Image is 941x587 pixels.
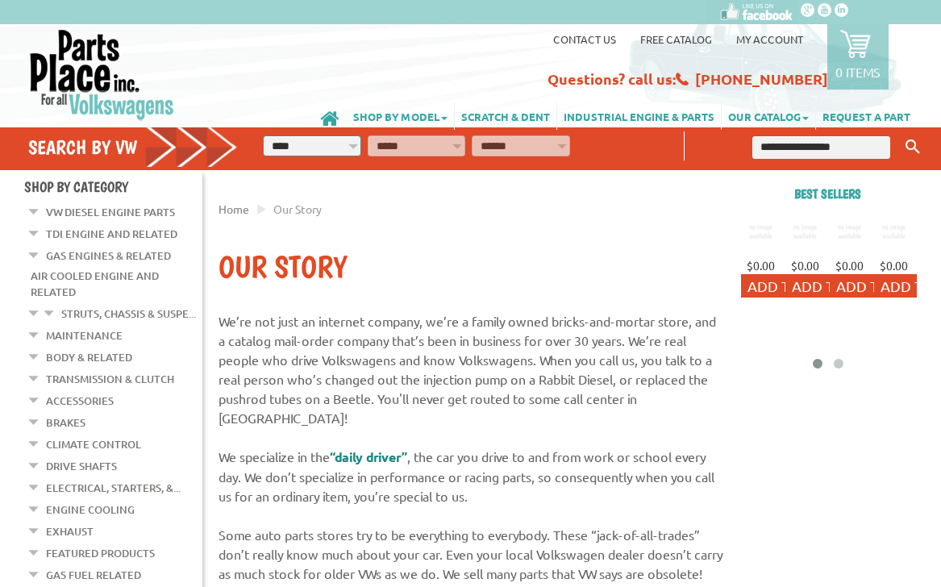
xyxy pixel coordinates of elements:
span: $0.00 [880,258,908,273]
button: Add to Cart [830,274,935,298]
a: Struts, Chassis & Suspe... [61,303,196,324]
span: $0.00 [835,258,864,273]
a: Gas Engines & Related [46,245,171,266]
span: $0.00 [747,258,775,273]
span: Add to Cart [747,277,839,294]
span: Add to Cart [836,277,928,294]
span: $0.00 [791,258,819,273]
a: SHOP BY MODEL [347,102,454,130]
a: Gas Fuel Related [46,564,141,585]
a: Maintenance [46,325,123,346]
span: Add to Cart [792,277,884,294]
a: Accessories [46,390,114,411]
a: Contact us [553,32,616,46]
a: 0 items [827,24,889,90]
a: Drive Shafts [46,456,117,477]
a: SCRATCH & DENT [455,102,556,130]
h4: Search by VW [28,135,238,159]
img: Parts Place Inc! [28,28,176,121]
a: My Account [736,32,803,46]
a: Engine Cooling [46,499,135,520]
h2: Best sellers [739,186,917,202]
a: VW Diesel Engine Parts [46,202,175,223]
a: Free Catalog [640,32,712,46]
h4: Shop By Category [24,178,202,195]
a: Featured Products [46,543,155,564]
a: Electrical, Starters, &... [46,477,181,498]
button: Keyword Search [901,134,925,160]
a: OUR CATALOG [722,102,815,130]
a: Body & Related [46,347,132,368]
a: TDI Engine and Related [46,223,177,244]
a: Transmission & Clutch [46,368,174,389]
a: Climate Control [46,434,141,455]
h1: Our Story [219,248,723,287]
a: Air Cooled Engine and Related [31,265,159,302]
span: “daily driver” [330,448,407,465]
button: Add to Cart [785,274,890,298]
a: REQUEST A PART [816,102,917,130]
span: Our Story [273,202,322,216]
button: Add to Cart [741,274,846,298]
a: INDUSTRIAL ENGINE & PARTS [557,102,721,130]
p: 0 items [835,64,881,80]
a: Brakes [46,412,85,433]
a: Exhaust [46,521,94,542]
a: Home [219,202,249,216]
